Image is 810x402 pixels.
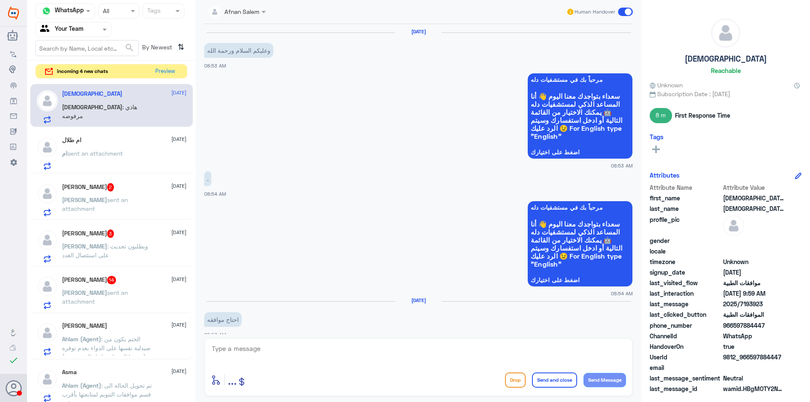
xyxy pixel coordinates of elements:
[650,384,721,393] span: last_message_id
[228,370,237,389] button: ...
[650,89,802,98] span: Subscription Date : [DATE]
[650,289,721,298] span: last_interaction
[650,171,680,179] h6: Attributes
[395,29,442,35] h6: [DATE]
[62,229,114,238] h5: Ahmed
[650,299,721,308] span: last_message
[723,384,784,393] span: wamid.HBgMOTY2NTk3ODg0NDQ3FQIAEhgUM0FBRTc0NDAwODcyREM1NjE1NTgA
[532,372,577,388] button: Send and close
[675,111,730,120] span: First Response Time
[171,89,186,97] span: [DATE]
[723,321,784,330] span: 966597884447
[62,335,101,343] span: Ahlam (Agent)
[531,277,629,283] span: اضغط على اختيارك
[62,150,67,157] span: ام
[650,374,721,383] span: last_message_sentiment
[8,355,19,365] i: check
[37,90,58,111] img: defaultAdmin.png
[723,194,784,202] span: سبحان
[204,312,242,327] p: 21/9/2025, 9:53 AM
[204,63,226,68] span: 08:53 AM
[531,204,629,211] span: مرحباً بك في مستشفيات دله
[171,135,186,143] span: [DATE]
[583,373,626,387] button: Send Message
[531,220,629,268] span: سعداء بتواجدك معنا اليوم 👋 أنا المساعد الذكي لمستشفيات دله 🤖 يمكنك الاختيار من القائمة التالية أو...
[723,342,784,351] span: true
[650,183,721,192] span: Attribute Name
[171,367,186,375] span: [DATE]
[650,133,664,140] h6: Tags
[107,276,116,284] span: 14
[711,67,741,74] h6: Reachable
[62,276,116,284] h5: Ali
[575,8,615,16] span: Human Handover
[650,236,721,245] span: gender
[37,183,58,204] img: defaultAdmin.png
[171,321,186,329] span: [DATE]
[723,204,784,213] span: الله
[124,43,135,53] span: search
[40,23,53,36] img: yourTeam.svg
[723,236,784,245] span: null
[62,103,122,111] span: [DEMOGRAPHIC_DATA]
[531,92,629,140] span: سعداء بتواجدك معنا اليوم 👋 أنا المساعد الذكي لمستشفيات دله 🤖 يمكنك الاختيار من القائمة التالية أو...
[650,363,721,372] span: email
[204,332,226,337] span: 09:53 AM
[37,137,58,158] img: defaultAdmin.png
[67,150,123,157] span: sent an attachment
[723,268,784,277] span: 2025-05-28T17:11:06.963Z
[650,194,721,202] span: first_name
[711,19,740,47] img: defaultAdmin.png
[723,247,784,256] span: null
[62,289,107,296] span: [PERSON_NAME]
[650,310,721,319] span: last_clicked_button
[531,149,629,156] span: اضغط على اختيارك
[611,290,633,297] span: 08:54 AM
[723,363,784,372] span: null
[62,196,128,212] span: sent an attachment
[723,299,784,308] span: 2025/7193923
[62,137,81,144] h5: ام طلال
[650,278,721,287] span: last_visited_flow
[124,41,135,55] button: search
[171,182,186,190] span: [DATE]
[228,372,237,387] span: ...
[57,67,108,75] span: incoming 4 new chats
[505,372,526,388] button: Drop
[531,76,629,83] span: مرحباً بك في مستشفيات دله
[146,6,161,17] div: Tags
[204,171,211,186] p: 16/9/2025, 8:54 AM
[723,289,784,298] span: 2025-09-21T06:59:20.168Z
[5,380,22,396] button: Avatar
[650,247,721,256] span: locale
[62,103,137,119] span: : هاذي مرفوضه
[62,196,107,203] span: [PERSON_NAME]
[650,268,721,277] span: signup_date
[650,204,721,213] span: last_name
[650,215,721,235] span: profile_pic
[37,276,58,297] img: defaultAdmin.png
[171,275,186,283] span: [DATE]
[685,54,767,64] h5: [DEMOGRAPHIC_DATA]
[650,321,721,330] span: phone_number
[723,332,784,340] span: 2
[37,369,58,390] img: defaultAdmin.png
[178,40,184,54] i: ⇅
[611,162,633,169] span: 08:53 AM
[37,229,58,251] img: defaultAdmin.png
[650,257,721,266] span: timezone
[171,229,186,236] span: [DATE]
[650,108,672,123] span: 8 m
[107,183,114,192] span: 2
[139,40,174,57] span: By Newest
[204,191,226,197] span: 08:54 AM
[723,278,784,287] span: موافقات الطبية
[650,353,721,362] span: UserId
[650,81,683,89] span: Unknown
[650,342,721,351] span: HandoverOn
[62,322,107,329] h5: عبدالرحمن مساعد
[723,215,744,236] img: defaultAdmin.png
[62,183,114,192] h5: Abdullah Alyousef
[62,335,151,360] span: : الختم يكون من صيدلية نفسها على الدواء بعدم توفره (يختمها الصيدلي داخل المستشفى)
[8,6,19,20] img: Widebot Logo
